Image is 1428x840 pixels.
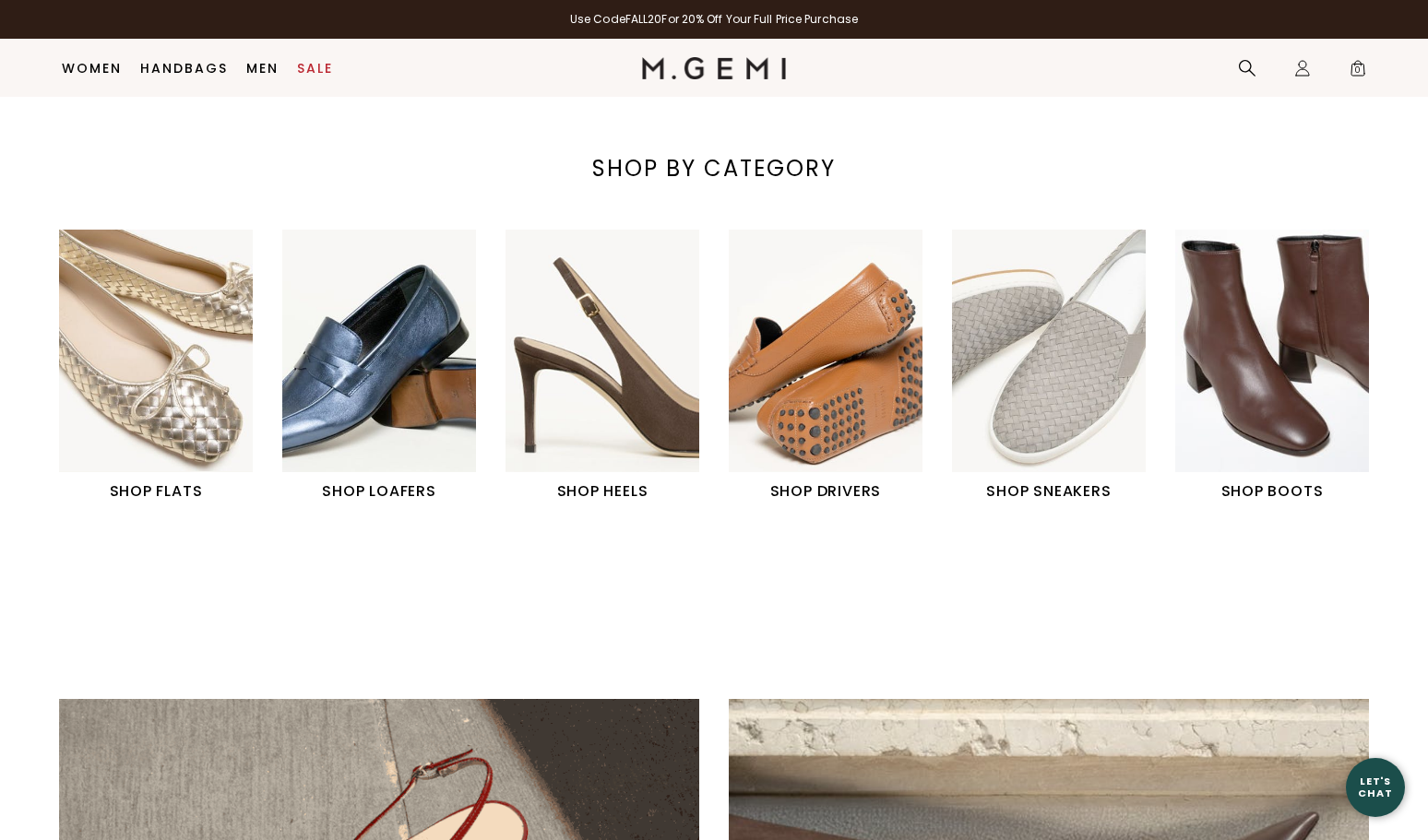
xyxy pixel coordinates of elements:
div: 1 / 6 [59,230,282,503]
a: SHOP HEELS [506,230,699,503]
div: 4 / 6 [729,230,952,503]
div: Let's Chat [1346,775,1405,799]
a: SHOP FLATS [59,230,253,503]
a: SHOP DRIVERS [729,230,922,503]
a: Sale [297,61,333,76]
h1: SHOP LOAFERS [282,480,476,503]
h1: SHOP HEELS [506,480,699,503]
span: 0 [1349,63,1367,81]
a: Men [246,61,279,76]
a: Women [62,61,122,76]
div: 5 / 6 [952,230,1175,503]
div: 6 / 6 [1175,230,1398,503]
a: SHOP SNEAKERS [952,230,1146,503]
div: 3 / 6 [506,230,729,503]
h1: SHOP DRIVERS [729,480,922,503]
img: M.Gemi [642,57,787,79]
div: 2 / 6 [282,230,506,503]
a: SHOP BOOTS [1175,230,1369,503]
h1: SHOP SNEAKERS [952,480,1146,503]
strong: FALL20 [625,11,662,27]
a: SHOP LOAFERS [282,230,476,503]
h1: SHOP BOOTS [1175,480,1369,503]
h1: SHOP FLATS [59,480,253,503]
div: SHOP BY CATEGORY [536,154,893,183]
a: Handbags [140,61,228,76]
